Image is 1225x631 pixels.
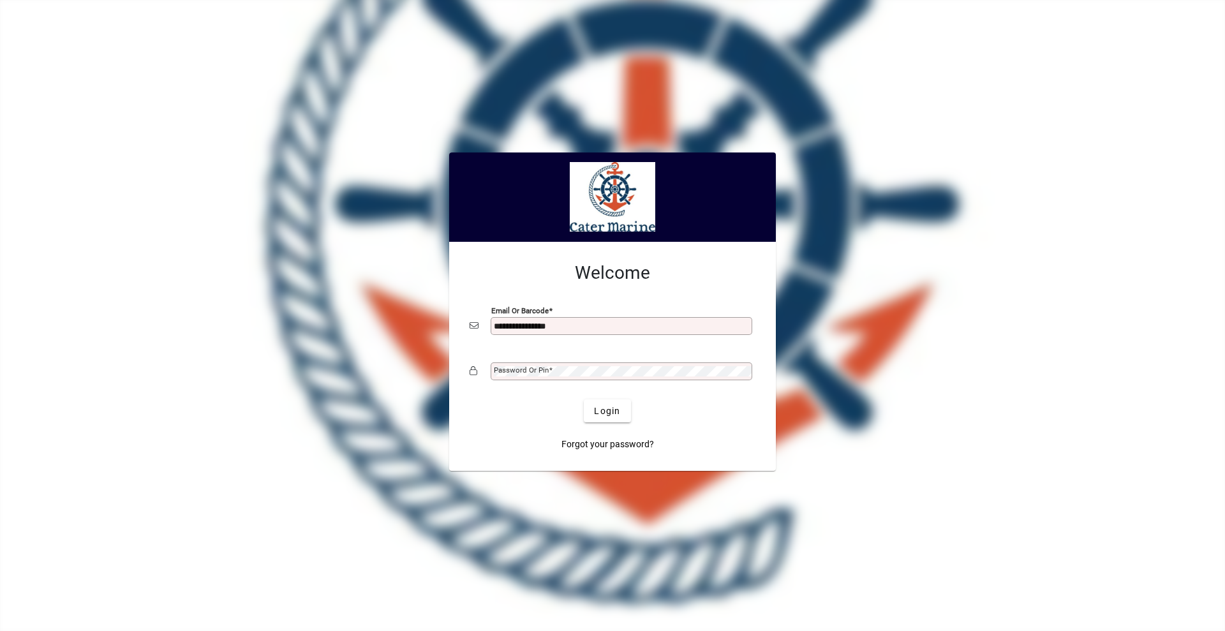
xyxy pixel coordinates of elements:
mat-label: Password or Pin [494,366,549,375]
span: Forgot your password? [561,438,654,451]
h2: Welcome [470,262,755,284]
button: Login [584,399,630,422]
span: Login [594,405,620,418]
mat-label: Email or Barcode [491,306,549,315]
a: Forgot your password? [556,433,659,456]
